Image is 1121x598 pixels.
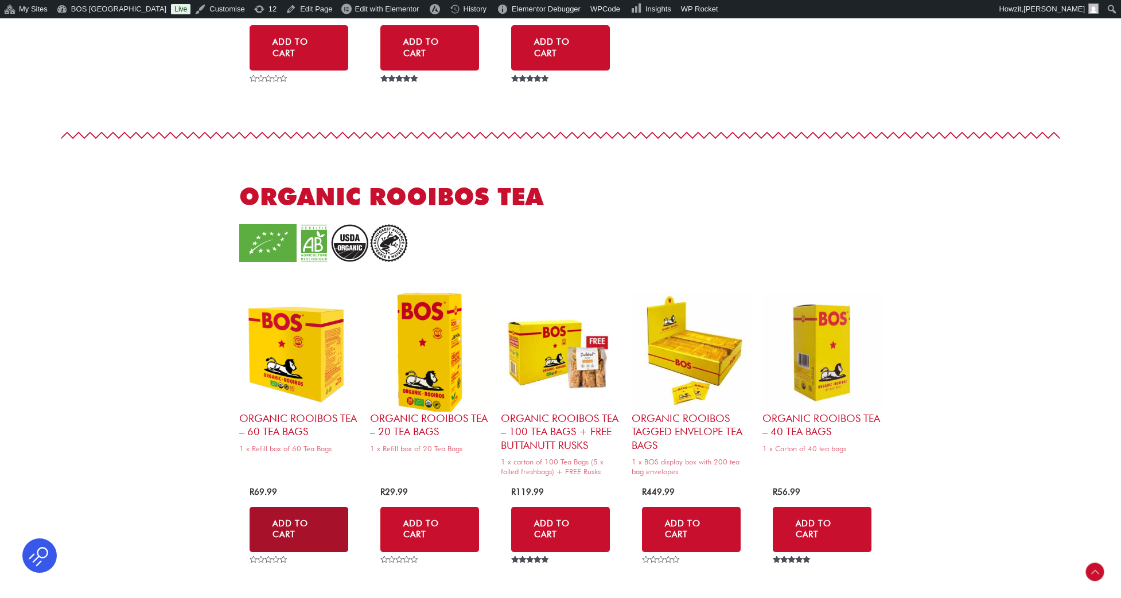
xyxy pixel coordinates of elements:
[239,444,359,454] span: 1 x Refill box of 60 Tea Bags
[250,25,348,71] a: Select options for “BOSpresso capsules + 1L ButtaNutt Milk”
[1023,5,1085,13] span: [PERSON_NAME]
[632,292,751,412] img: Organic Rooibos Tagged Envelope Tea Bags
[501,412,620,452] h2: Organic Rooibos Tea – 100 Tea Bags + FREE ButtaNutt Rusks
[632,457,751,476] span: 1 x BOS display box with 200 tea bag envelopes
[501,292,620,412] img: organic rooibos tea 100 tea bags
[380,75,419,108] span: Rated out of 5
[501,457,620,476] span: 1 x carton of 100 Tea Bags (5 x foiled freshbags) + FREE Rusks
[239,181,582,213] h2: ORGANIC ROOIBOS TEA
[380,487,385,497] span: R
[511,507,610,552] a: Add to cart: “Organic Rooibos Tea - 100 Tea Bags + FREE ButtaNutt Rusks”
[773,556,812,589] span: Rated out of 5
[511,25,610,71] a: Add to cart: “Organic Rooibos Tea Tin + FREE ButtaNutt Rusks”
[762,412,882,439] h2: Organic Rooibos Tea – 40 tea bags
[773,507,871,552] a: Add to cart: “Organic Rooibos Tea - 40 tea bags”
[370,444,489,454] span: 1 x Refill box of 20 Tea Bags
[642,487,675,497] bdi: 449.99
[239,292,359,412] img: organic rooibos tea 20 tea bags (copy)
[762,292,882,412] img: BOS_tea-bag-carton-copy
[380,25,479,71] a: Add to cart: “Organic Rooibos Tea - 100 Tea Bags + FREE ButtaNutt Rusks”
[511,487,516,497] span: R
[239,412,359,439] h2: Organic Rooibos Tea – 60 Tea Bags
[642,507,741,552] a: Add to cart: “Organic Rooibos Tagged Envelope Tea Bags”
[501,292,620,480] a: Organic Rooibos Tea – 100 Tea Bags + FREE ButtaNutt Rusks1 x carton of 100 Tea Bags (5 x foiled f...
[632,292,751,480] a: Organic Rooibos Tagged Envelope Tea Bags1 x BOS display box with 200 tea bag envelopes
[762,292,882,457] a: Organic Rooibos Tea – 40 tea bags1 x Carton of 40 tea bags
[370,292,489,412] img: BOS organic rooibos tea 20 tea bags
[370,412,489,439] h2: Organic Rooibos Tea – 20 Tea Bags
[511,556,550,589] span: Rated out of 5
[511,75,551,108] span: Rated out of 5
[171,4,190,14] a: Live
[239,224,411,262] img: organic_2.png
[250,487,277,497] bdi: 69.99
[380,507,479,552] a: Add to cart: “Organic Rooibos Tea - 20 Tea Bags”
[645,5,671,13] span: Insights
[511,487,544,497] bdi: 119.99
[355,5,419,13] span: Edit with Elementor
[250,507,348,552] a: Add to cart: “Organic Rooibos Tea - 60 Tea Bags”
[239,292,359,457] a: Organic Rooibos Tea – 60 Tea Bags1 x Refill box of 60 Tea Bags
[773,487,800,497] bdi: 56.99
[380,487,408,497] bdi: 29.99
[250,487,254,497] span: R
[762,444,882,454] span: 1 x Carton of 40 tea bags
[773,487,777,497] span: R
[370,292,489,457] a: Organic Rooibos Tea – 20 Tea Bags1 x Refill box of 20 Tea Bags
[632,412,751,452] h2: Organic Rooibos Tagged Envelope Tea Bags
[642,487,647,497] span: R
